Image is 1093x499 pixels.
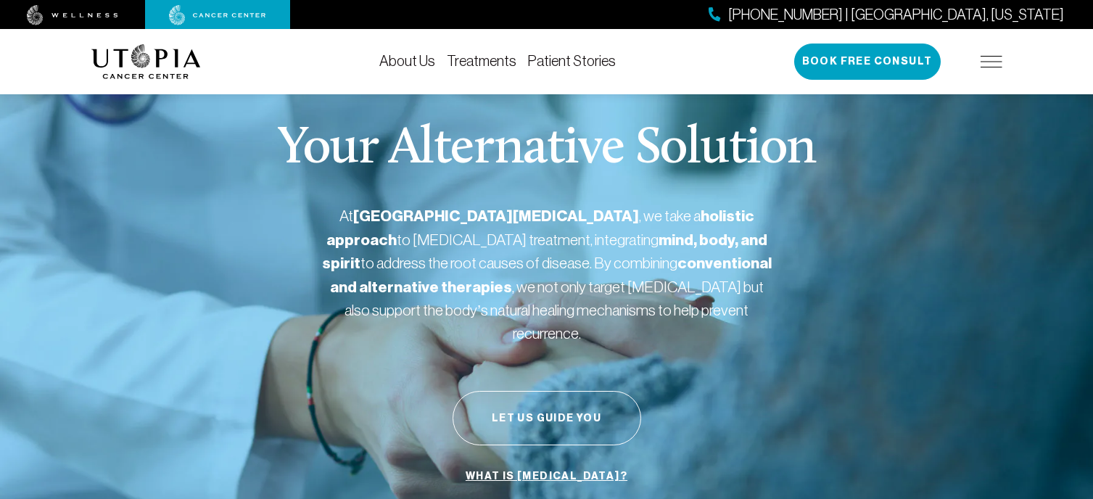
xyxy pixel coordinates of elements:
[794,44,941,80] button: Book Free Consult
[379,53,435,69] a: About Us
[453,391,641,445] button: Let Us Guide You
[528,53,616,69] a: Patient Stories
[728,4,1064,25] span: [PHONE_NUMBER] | [GEOGRAPHIC_DATA], [US_STATE]
[462,463,631,490] a: What is [MEDICAL_DATA]?
[91,44,201,79] img: logo
[27,5,118,25] img: wellness
[330,254,772,297] strong: conventional and alternative therapies
[709,4,1064,25] a: [PHONE_NUMBER] | [GEOGRAPHIC_DATA], [US_STATE]
[353,207,639,226] strong: [GEOGRAPHIC_DATA][MEDICAL_DATA]
[277,123,816,176] p: Your Alternative Solution
[981,56,1002,67] img: icon-hamburger
[169,5,266,25] img: cancer center
[322,205,772,345] p: At , we take a to [MEDICAL_DATA] treatment, integrating to address the root causes of disease. By...
[447,53,516,69] a: Treatments
[326,207,754,249] strong: holistic approach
